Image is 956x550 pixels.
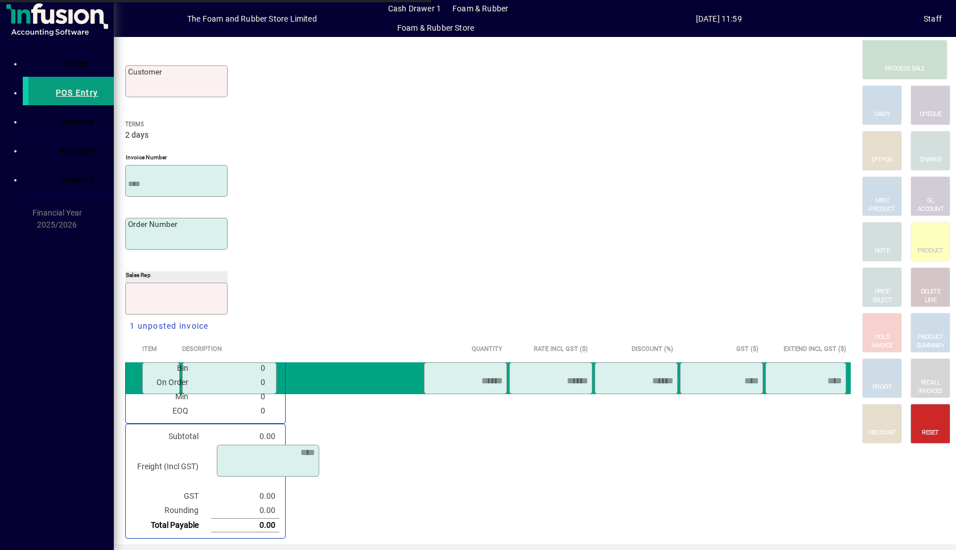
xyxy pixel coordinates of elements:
[128,220,178,229] mat-label: Order number
[60,175,94,184] span: Support
[211,490,279,503] td: 0.00
[388,18,690,38] span: Foam & Rubber Store
[924,10,942,28] div: Staff
[28,164,114,192] a: Support
[875,110,889,119] div: CASH
[921,379,941,387] div: RECALL
[60,146,94,155] span: Settings
[131,518,210,532] td: Total Payable
[869,205,895,214] div: PRODUCT
[211,518,279,532] td: 0.00
[126,154,167,160] mat-label: Invoice number
[211,430,279,443] td: 0.00
[872,296,892,305] div: SELECT
[885,65,925,73] div: PROCESS SALE
[452,4,508,13] span: Foam & Rubber
[56,88,98,97] span: POS Entry
[125,131,149,140] span: 2 days
[131,390,200,403] td: Min
[131,490,210,503] td: GST
[151,9,187,29] button: Profile
[65,59,89,68] span: Home
[922,429,939,437] div: RESET
[920,110,941,119] div: CHEQUE
[784,343,846,355] span: Extend incl GST ($)
[131,430,210,443] td: Subtotal
[927,197,934,205] div: GL
[130,320,209,332] span: 1 unposted invoice
[211,504,279,517] td: 0.00
[472,343,502,355] span: Quantity
[871,342,892,350] div: INVOICE
[23,77,114,105] a: POS Entry
[131,504,210,517] td: Rounding
[917,205,943,214] div: ACCOUNT
[60,117,93,126] span: Reports
[872,156,893,164] div: EFTPOS
[201,390,269,403] td: 0
[875,288,890,296] div: PRICE
[201,362,269,375] td: 0
[534,343,588,355] span: Rate incl GST ($)
[921,288,940,296] div: DELETE
[875,247,889,255] div: NOTE
[128,67,162,76] mat-label: Customer
[875,333,889,342] div: HOLD
[868,429,896,437] div: DISCOUNT
[187,10,317,28] div: The Foam and Rubber Store Limited
[872,383,892,392] div: PROFIT
[917,333,943,342] div: PRODUCT
[28,106,114,134] a: Reports
[125,316,213,337] button: 1 unposted invoice
[131,444,210,489] td: Freight (Incl GST)
[126,271,151,278] mat-label: Sales rep
[918,387,942,396] div: INVOICES
[632,343,673,355] span: Discount (%)
[875,197,889,205] div: MISC
[916,342,945,350] div: SUMMARY
[125,121,851,127] span: Terms
[28,48,114,76] a: Home
[736,343,759,355] span: GST ($)
[201,404,269,417] td: 0
[397,19,474,37] span: Foam & Rubber Store
[201,376,269,389] td: 0
[131,404,200,417] td: EOQ
[182,343,222,355] span: Description
[917,247,943,255] div: PRODUCT
[925,296,936,305] div: LINE
[28,135,114,163] a: Settings
[131,376,200,389] td: On Order
[142,343,157,355] span: Item
[696,14,742,23] span: [DATE] 11:59
[131,362,200,375] td: Bin
[388,4,441,13] span: Cash Drawer 1
[920,156,942,164] div: CHARGE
